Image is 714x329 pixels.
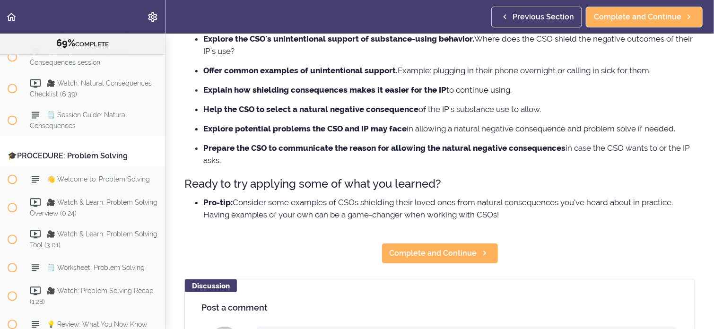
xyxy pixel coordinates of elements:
span: 🎥 Watch & Learn: Problem Solving Overview (0:24) [30,199,157,217]
li: of the IP's substance use to allow. [203,103,695,115]
span: 69% [56,37,75,49]
li: in allowing a natural negative consequence and problem solve if needed. [203,122,695,135]
span: 💡 Review: What You Now Know [47,320,147,328]
span: 🎥 Watch & Learn: Problem Solving Tool (3:01) [30,230,157,249]
svg: Settings Menu [147,11,158,23]
a: Complete and Continue [382,243,498,264]
span: 🗒️ Session Guide: Natural Consequences [30,111,127,130]
h3: Ready to try applying some of what you learned? [184,176,695,191]
span: 🎥 Watch: Natural Consequences Checklist (6:39) [30,79,152,98]
span: 👋 Welcome to: Problem Solving [47,175,150,183]
strong: Offer common examples of unintentional support. [203,66,398,75]
li: Consider some examples of CSOs shielding their loved ones from natural consequences you’ve heard ... [203,196,695,221]
h4: Post a comment [201,303,678,312]
li: in case the CSO wants to or the IP asks. [203,142,695,166]
span: 👋 Prepare for the Natural Consequences session [30,48,129,66]
svg: Back to course curriculum [6,11,17,23]
li: Example: plugging in their phone overnight or calling in sick for them. [203,64,695,77]
strong: Explore the CSO's unintentional support of substance-using behavior. [203,34,474,43]
div: COMPLETE [12,37,153,50]
a: Previous Section [491,7,582,27]
span: Complete and Continue [594,11,681,23]
span: 🎥 Watch: Problem Solving Recap (1:28) [30,287,154,305]
a: Complete and Continue [586,7,703,27]
strong: Help the CSO to select a natural negative consequence [203,104,418,114]
li: Where does the CSO shield the negative outcomes of their IP's use? [203,33,695,57]
strong: Explain how shielding consequences makes it easier for the IP [203,85,446,95]
span: 🗒️ Worksheet: Problem Solving [47,264,145,271]
span: Previous Section [513,11,574,23]
strong: Prepare the CSO to communicate the reason for allowing the natural negative consequences [203,143,566,153]
span: Complete and Continue [390,248,477,259]
strong: Pro-tip: [203,198,233,207]
div: Discussion [185,279,237,292]
strong: Explore potential problems the CSO and IP may face [203,124,407,133]
li: to continue using. [203,84,695,96]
